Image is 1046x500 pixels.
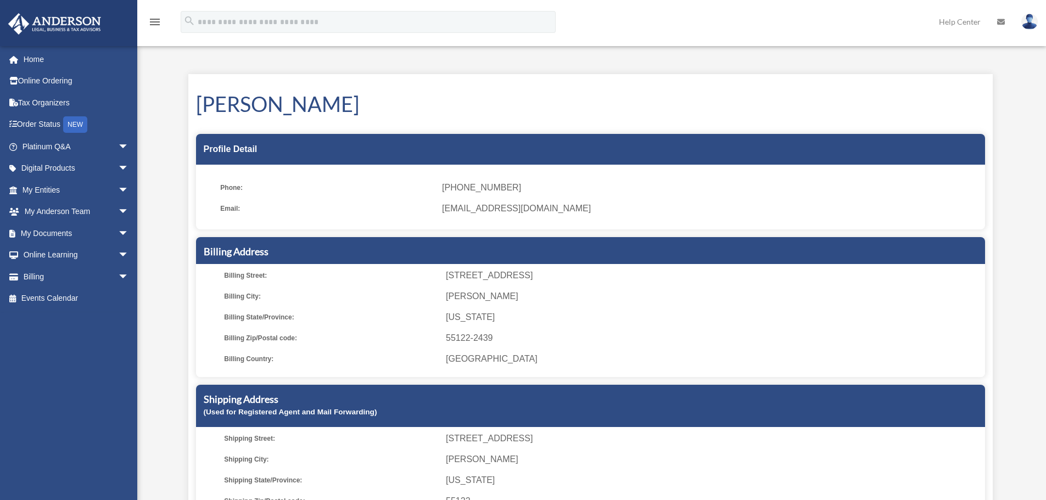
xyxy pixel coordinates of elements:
a: Online Learningarrow_drop_down [8,244,146,266]
span: Billing City: [224,289,438,304]
span: Billing Country: [224,351,438,367]
span: [PERSON_NAME] [446,452,981,467]
img: User Pic [1021,14,1038,30]
a: My Documentsarrow_drop_down [8,222,146,244]
span: [US_STATE] [446,310,981,325]
span: [EMAIL_ADDRESS][DOMAIN_NAME] [442,201,977,216]
span: [PHONE_NUMBER] [442,180,977,195]
div: Profile Detail [196,134,985,165]
a: Online Ordering [8,70,146,92]
img: Anderson Advisors Platinum Portal [5,13,104,35]
a: menu [148,19,161,29]
a: Platinum Q&Aarrow_drop_down [8,136,146,158]
a: Home [8,48,146,70]
a: Order StatusNEW [8,114,146,136]
a: Tax Organizers [8,92,146,114]
span: arrow_drop_down [118,201,140,223]
span: arrow_drop_down [118,158,140,180]
span: arrow_drop_down [118,136,140,158]
h1: [PERSON_NAME] [196,89,985,119]
span: Shipping City: [224,452,438,467]
span: 55122-2439 [446,330,981,346]
div: NEW [63,116,87,133]
a: My Entitiesarrow_drop_down [8,179,146,201]
span: Billing Zip/Postal code: [224,330,438,346]
span: arrow_drop_down [118,222,140,245]
span: [PERSON_NAME] [446,289,981,304]
i: search [183,15,195,27]
a: Events Calendar [8,288,146,310]
span: [US_STATE] [446,473,981,488]
span: Billing State/Province: [224,310,438,325]
h5: Billing Address [204,245,977,259]
span: arrow_drop_down [118,244,140,267]
a: My Anderson Teamarrow_drop_down [8,201,146,223]
span: Billing Street: [224,268,438,283]
span: Shipping Street: [224,431,438,446]
span: [STREET_ADDRESS] [446,431,981,446]
span: arrow_drop_down [118,266,140,288]
a: Digital Productsarrow_drop_down [8,158,146,179]
span: Email: [220,201,434,216]
span: Phone: [220,180,434,195]
small: (Used for Registered Agent and Mail Forwarding) [204,408,377,416]
span: Shipping State/Province: [224,473,438,488]
a: Billingarrow_drop_down [8,266,146,288]
span: arrow_drop_down [118,179,140,201]
h5: Shipping Address [204,392,977,406]
i: menu [148,15,161,29]
span: [GEOGRAPHIC_DATA] [446,351,981,367]
span: [STREET_ADDRESS] [446,268,981,283]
